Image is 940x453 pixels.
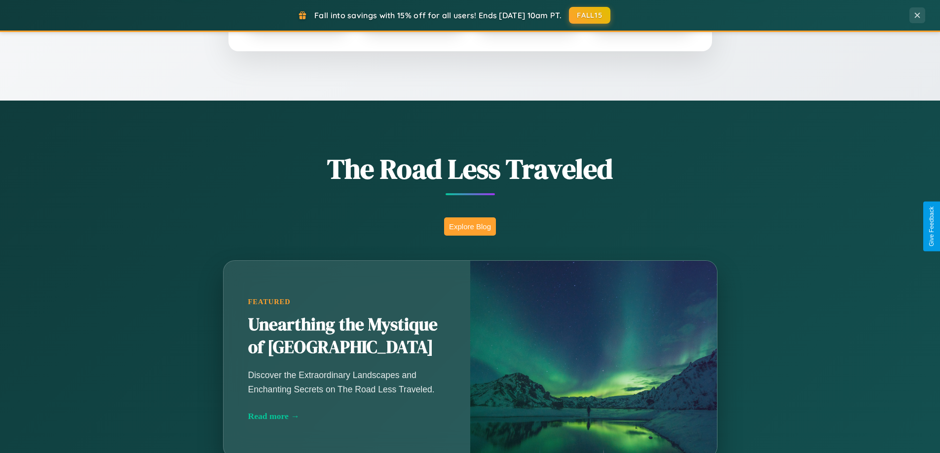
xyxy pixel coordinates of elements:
h1: The Road Less Traveled [174,150,766,188]
button: Explore Blog [444,217,496,236]
button: FALL15 [569,7,610,24]
h2: Unearthing the Mystique of [GEOGRAPHIC_DATA] [248,314,446,359]
span: Fall into savings with 15% off for all users! Ends [DATE] 10am PT. [314,10,562,20]
p: Discover the Extraordinary Landscapes and Enchanting Secrets on The Road Less Traveled. [248,368,446,396]
div: Featured [248,298,446,306]
div: Give Feedback [928,207,935,246]
div: Read more → [248,411,446,421]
